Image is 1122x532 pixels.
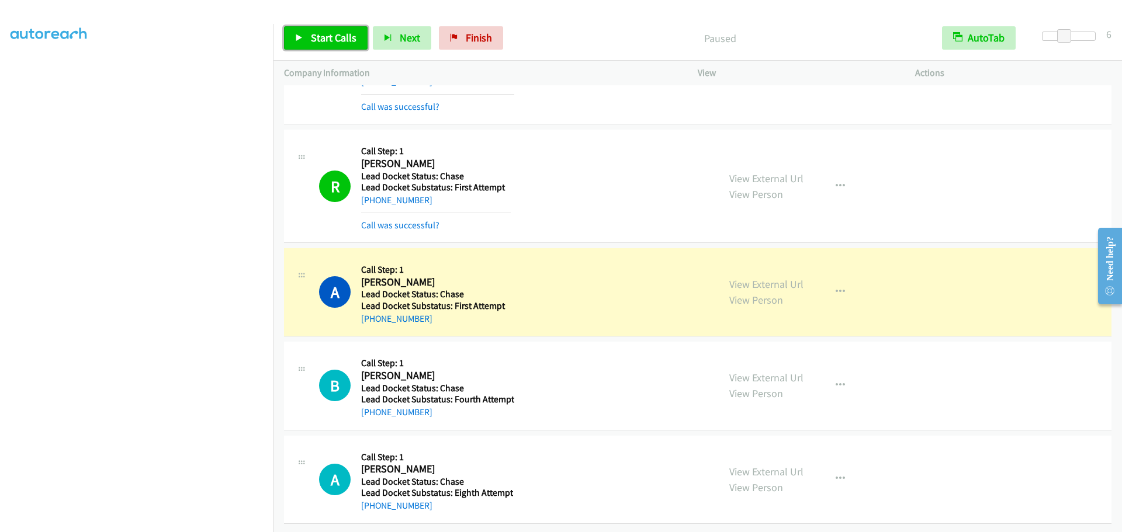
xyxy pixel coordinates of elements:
[361,313,432,324] a: [PHONE_NUMBER]
[1088,220,1122,312] iframe: Resource Center
[361,145,511,157] h5: Call Step: 1
[361,288,511,300] h5: Lead Docket Status: Chase
[319,464,351,495] div: The call is yet to be attempted
[361,182,511,193] h5: Lead Docket Substatus: First Attempt
[361,487,513,499] h5: Lead Docket Substatus: Eighth Attempt
[466,31,492,44] span: Finish
[439,26,503,50] a: Finish
[729,387,783,400] a: View Person
[361,476,513,488] h5: Lead Docket Status: Chase
[729,172,804,185] a: View External Url
[361,451,513,463] h5: Call Step: 1
[319,171,351,202] h1: R
[284,26,368,50] a: Start Calls
[319,276,351,308] h1: A
[361,264,511,276] h5: Call Step: 1
[361,369,511,383] h2: [PERSON_NAME]
[361,276,511,289] h2: [PERSON_NAME]
[361,171,511,182] h5: Lead Docket Status: Chase
[729,371,804,384] a: View External Url
[319,370,351,401] h1: B
[361,394,514,405] h5: Lead Docket Substatus: Fourth Attempt
[361,406,432,418] a: [PHONE_NUMBER]
[361,194,432,206] a: [PHONE_NUMBER]
[729,187,783,201] a: View Person
[942,26,1016,50] button: AutoTab
[319,464,351,495] h1: A
[729,293,783,307] a: View Person
[729,481,783,494] a: View Person
[361,220,439,231] a: Call was successful?
[361,357,514,369] h5: Call Step: 1
[400,31,420,44] span: Next
[319,370,351,401] div: The call is yet to be attempted
[361,157,511,171] h2: [PERSON_NAME]
[373,26,431,50] button: Next
[729,465,804,478] a: View External Url
[915,66,1111,80] p: Actions
[1106,26,1111,42] div: 6
[519,30,921,46] p: Paused
[361,101,439,112] a: Call was successful?
[361,383,514,394] h5: Lead Docket Status: Chase
[361,500,432,511] a: [PHONE_NUMBER]
[729,277,804,291] a: View External Url
[284,66,677,80] p: Company Information
[311,31,356,44] span: Start Calls
[361,463,511,476] h2: [PERSON_NAME]
[361,300,511,312] h5: Lead Docket Substatus: First Attempt
[698,66,894,80] p: View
